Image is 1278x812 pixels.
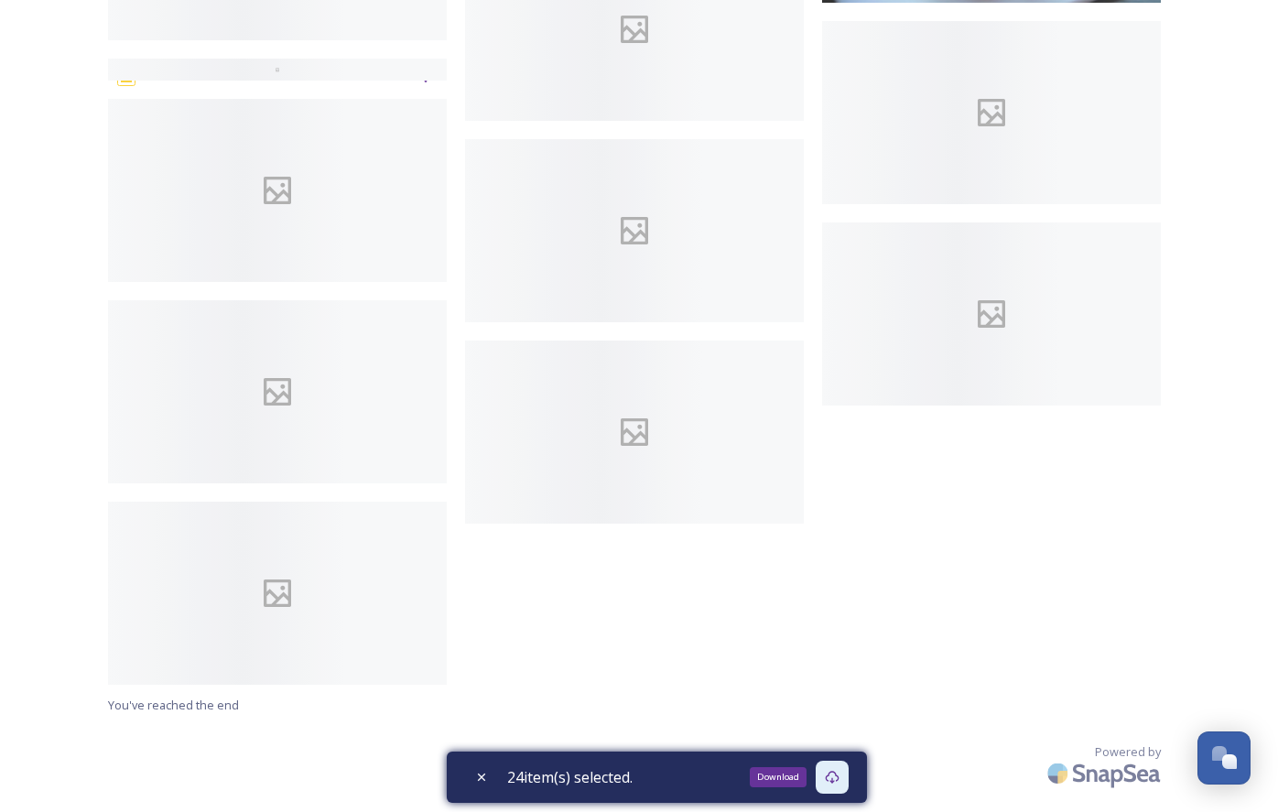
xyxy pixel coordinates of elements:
span: Powered by [1095,743,1161,761]
span: 24 item(s) selected. [507,766,633,788]
div: Download [750,767,807,787]
img: SnapSea Logo [1042,752,1170,795]
button: Open Chat [1197,731,1251,785]
span: You've reached the end [108,697,239,713]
